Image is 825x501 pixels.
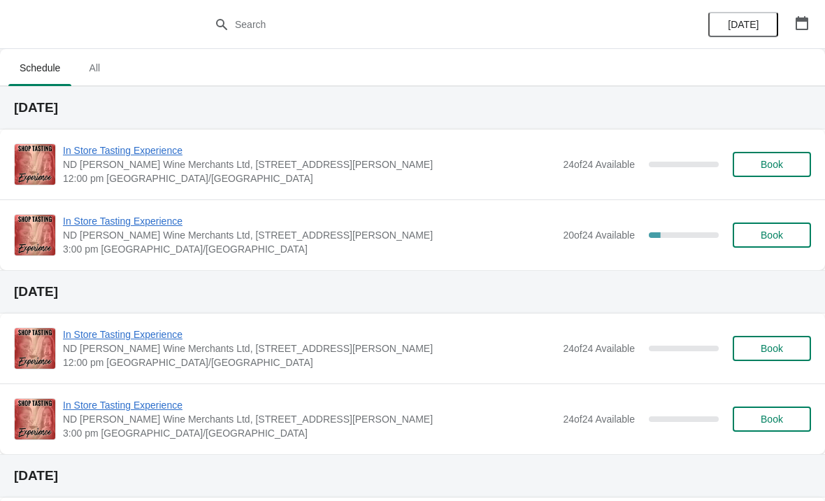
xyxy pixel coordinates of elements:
h2: [DATE] [14,285,811,299]
span: 24 of 24 Available [563,343,635,354]
span: ND [PERSON_NAME] Wine Merchants Ltd, [STREET_ADDRESS][PERSON_NAME] [63,228,556,242]
button: Book [733,223,811,248]
span: 24 of 24 Available [563,414,635,425]
img: In Store Tasting Experience | ND John Wine Merchants Ltd, 90 Walter Road, Swansea SA1 4QF, UK | 3... [15,399,55,439]
span: 3:00 pm [GEOGRAPHIC_DATA]/[GEOGRAPHIC_DATA] [63,426,556,440]
span: In Store Tasting Experience [63,214,556,228]
span: ND [PERSON_NAME] Wine Merchants Ltd, [STREET_ADDRESS][PERSON_NAME] [63,157,556,171]
h2: [DATE] [14,101,811,115]
span: 12:00 pm [GEOGRAPHIC_DATA]/[GEOGRAPHIC_DATA] [63,355,556,369]
span: Book [761,230,783,241]
span: Book [761,414,783,425]
button: Book [733,407,811,432]
span: 3:00 pm [GEOGRAPHIC_DATA]/[GEOGRAPHIC_DATA] [63,242,556,256]
span: All [77,55,112,80]
span: 24 of 24 Available [563,159,635,170]
img: In Store Tasting Experience | ND John Wine Merchants Ltd, 90 Walter Road, Swansea SA1 4QF, UK | 1... [15,144,55,185]
span: In Store Tasting Experience [63,143,556,157]
span: 20 of 24 Available [563,230,635,241]
input: Search [234,12,619,37]
button: [DATE] [708,12,778,37]
span: Book [761,159,783,170]
h2: [DATE] [14,469,811,483]
span: In Store Tasting Experience [63,398,556,412]
img: In Store Tasting Experience | ND John Wine Merchants Ltd, 90 Walter Road, Swansea SA1 4QF, UK | 3... [15,215,55,255]
span: ND [PERSON_NAME] Wine Merchants Ltd, [STREET_ADDRESS][PERSON_NAME] [63,341,556,355]
span: [DATE] [728,19,759,30]
span: In Store Tasting Experience [63,327,556,341]
button: Book [733,336,811,361]
img: In Store Tasting Experience | ND John Wine Merchants Ltd, 90 Walter Road, Swansea SA1 4QF, UK | 1... [15,328,55,369]
span: 12:00 pm [GEOGRAPHIC_DATA]/[GEOGRAPHIC_DATA] [63,171,556,185]
button: Book [733,152,811,177]
span: Book [761,343,783,354]
span: ND [PERSON_NAME] Wine Merchants Ltd, [STREET_ADDRESS][PERSON_NAME] [63,412,556,426]
span: Schedule [8,55,71,80]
